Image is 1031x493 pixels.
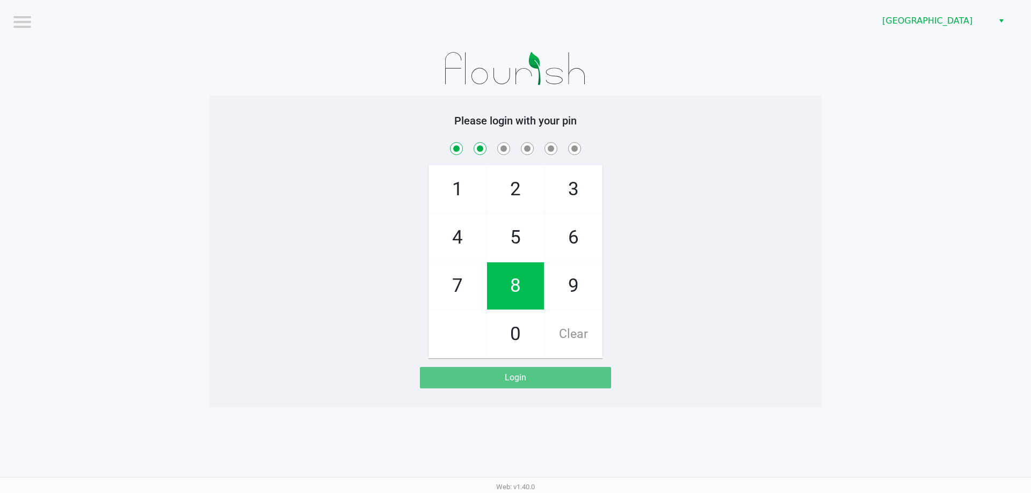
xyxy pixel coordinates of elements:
span: Clear [545,311,602,358]
span: 4 [429,214,486,261]
span: 0 [487,311,544,358]
span: 7 [429,262,486,310]
span: 5 [487,214,544,261]
button: Select [993,11,1009,31]
span: 6 [545,214,602,261]
span: [GEOGRAPHIC_DATA] [882,14,987,27]
span: 1 [429,166,486,213]
span: 3 [545,166,602,213]
span: 2 [487,166,544,213]
h5: Please login with your pin [217,114,814,127]
span: 8 [487,262,544,310]
span: 9 [545,262,602,310]
span: Web: v1.40.0 [496,483,535,491]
